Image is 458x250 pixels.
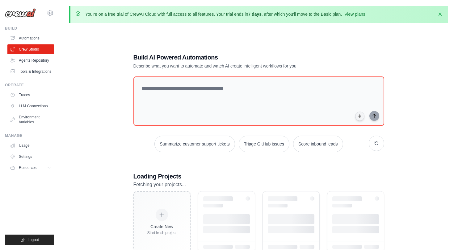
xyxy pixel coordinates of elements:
a: Automations [7,33,54,43]
a: Usage [7,141,54,150]
span: Logout [27,237,39,242]
p: You're on a free trial of CrewAI Cloud with full access to all features. Your trial ends in , aft... [85,11,367,17]
h3: Loading Projects [133,172,384,181]
p: Fetching your projects... [133,181,384,189]
button: Score inbound leads [293,136,343,152]
a: LLM Connections [7,101,54,111]
img: Logo [5,8,36,18]
button: Logout [5,235,54,245]
strong: 7 days [248,12,262,17]
a: Crew Studio [7,44,54,54]
a: Settings [7,152,54,162]
button: Summarize customer support tickets [154,136,235,152]
h1: Build AI Powered Automations [133,53,341,62]
a: Agents Repository [7,55,54,65]
button: Resources [7,163,54,173]
div: Operate [5,83,54,88]
div: Create New [147,223,177,230]
button: Click to speak your automation idea [355,112,364,121]
a: Environment Variables [7,112,54,127]
div: Start fresh project [147,230,177,235]
span: Resources [19,165,36,170]
a: View plans [344,12,365,17]
button: Triage GitHub issues [239,136,289,152]
div: Build [5,26,54,31]
div: Manage [5,133,54,138]
a: Traces [7,90,54,100]
p: Describe what you want to automate and watch AI create intelligent workflows for you [133,63,341,69]
button: Get new suggestions [369,136,384,151]
a: Tools & Integrations [7,67,54,76]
